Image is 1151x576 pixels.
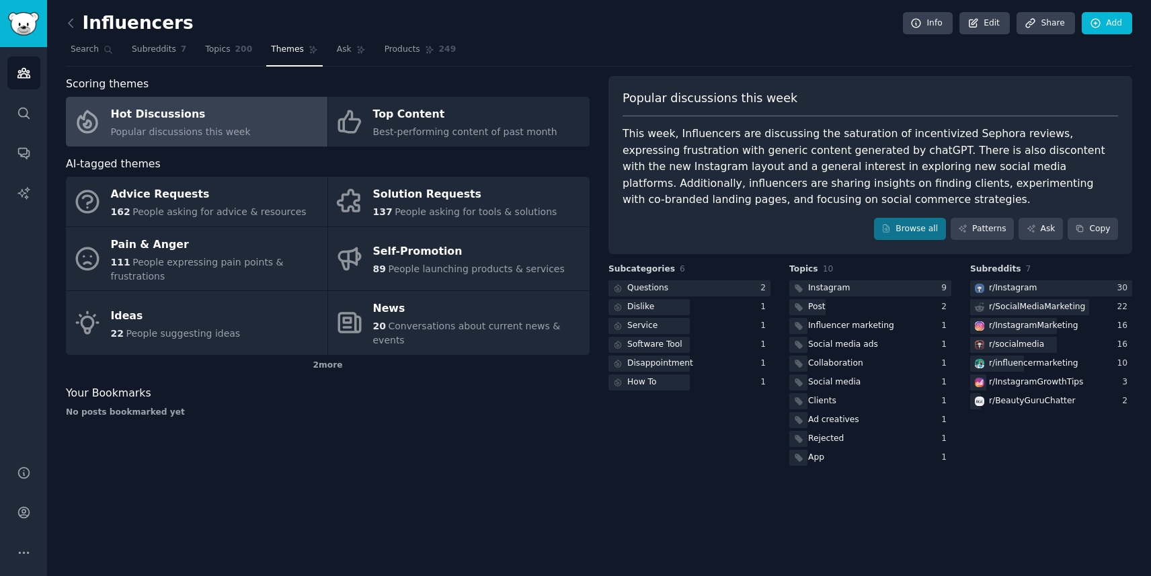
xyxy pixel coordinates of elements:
[975,359,984,368] img: influencermarketing
[608,374,770,391] a: How To1
[373,298,583,320] div: News
[808,433,844,445] div: Rejected
[266,39,323,67] a: Themes
[808,395,836,407] div: Clients
[111,126,251,137] span: Popular discussions this week
[373,321,561,345] span: Conversations about current news & events
[373,263,386,274] span: 89
[970,263,1021,276] span: Subreddits
[975,340,984,349] img: socialmedia
[395,206,557,217] span: People asking for tools & solutions
[789,356,951,372] a: Collaboration1
[1117,339,1132,351] div: 16
[66,291,327,355] a: Ideas22People suggesting ideas
[111,328,124,339] span: 22
[1117,358,1132,370] div: 10
[970,318,1132,335] a: InstagramMarketingr/InstagramMarketing16
[1117,282,1132,294] div: 30
[975,284,984,293] img: Instagram
[328,177,590,227] a: Solution Requests137People asking for tools & solutions
[608,263,675,276] span: Subcategories
[941,433,951,445] div: 1
[760,376,770,388] div: 1
[975,378,984,387] img: InstagramGrowthTips
[373,184,557,206] div: Solution Requests
[989,282,1037,294] div: r/ Instagram
[1017,12,1074,35] a: Share
[8,12,39,36] img: GummySearch logo
[627,320,658,332] div: Service
[111,206,130,217] span: 162
[1026,264,1031,274] span: 7
[132,206,306,217] span: People asking for advice & resources
[789,299,951,316] a: Post2
[760,358,770,370] div: 1
[970,337,1132,354] a: socialmediar/socialmedia16
[970,374,1132,391] a: InstagramGrowthTipsr/InstagramGrowthTips3
[808,358,863,370] div: Collaboration
[941,320,951,332] div: 1
[132,44,176,56] span: Subreddits
[975,321,984,331] img: InstagramMarketing
[970,356,1132,372] a: influencermarketingr/influencermarketing10
[789,431,951,448] a: Rejected1
[373,241,565,263] div: Self-Promotion
[66,97,327,147] a: Hot DiscussionsPopular discussions this week
[941,301,951,313] div: 2
[680,264,685,274] span: 6
[66,385,151,402] span: Your Bookmarks
[627,358,693,370] div: Disappointment
[373,126,557,137] span: Best-performing content of past month
[789,393,951,410] a: Clients1
[808,414,859,426] div: Ad creatives
[373,206,393,217] span: 137
[1082,12,1132,35] a: Add
[903,12,953,35] a: Info
[808,452,824,464] div: App
[200,39,257,67] a: Topics200
[808,282,850,294] div: Instagram
[1117,320,1132,332] div: 16
[874,218,946,241] a: Browse all
[608,318,770,335] a: Service1
[271,44,304,56] span: Themes
[328,227,590,291] a: Self-Promotion89People launching products & services
[66,13,194,34] h2: Influencers
[989,395,1076,407] div: r/ BeautyGuruChatter
[989,339,1044,351] div: r/ socialmedia
[385,44,420,56] span: Products
[1117,301,1132,313] div: 22
[941,282,951,294] div: 9
[111,234,321,255] div: Pain & Anger
[789,374,951,391] a: Social media1
[181,44,187,56] span: 7
[941,376,951,388] div: 1
[970,280,1132,297] a: Instagramr/Instagram30
[789,450,951,466] a: App1
[380,39,461,67] a: Products249
[760,282,770,294] div: 2
[627,282,668,294] div: Questions
[823,264,834,274] span: 10
[71,44,99,56] span: Search
[1122,376,1132,388] div: 3
[941,414,951,426] div: 1
[760,320,770,332] div: 1
[332,39,370,67] a: Ask
[66,156,161,173] span: AI-tagged themes
[388,263,564,274] span: People launching products & services
[789,337,951,354] a: Social media ads1
[66,227,327,291] a: Pain & Anger111People expressing pain points & frustrations
[235,44,253,56] span: 200
[608,356,770,372] a: Disappointment1
[66,76,149,93] span: Scoring themes
[808,320,894,332] div: Influencer marketing
[941,339,951,351] div: 1
[951,218,1014,241] a: Patterns
[627,301,654,313] div: Dislike
[439,44,457,56] span: 249
[1068,218,1118,241] button: Copy
[627,339,682,351] div: Software Tool
[111,257,284,282] span: People expressing pain points & frustrations
[789,318,951,335] a: Influencer marketing1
